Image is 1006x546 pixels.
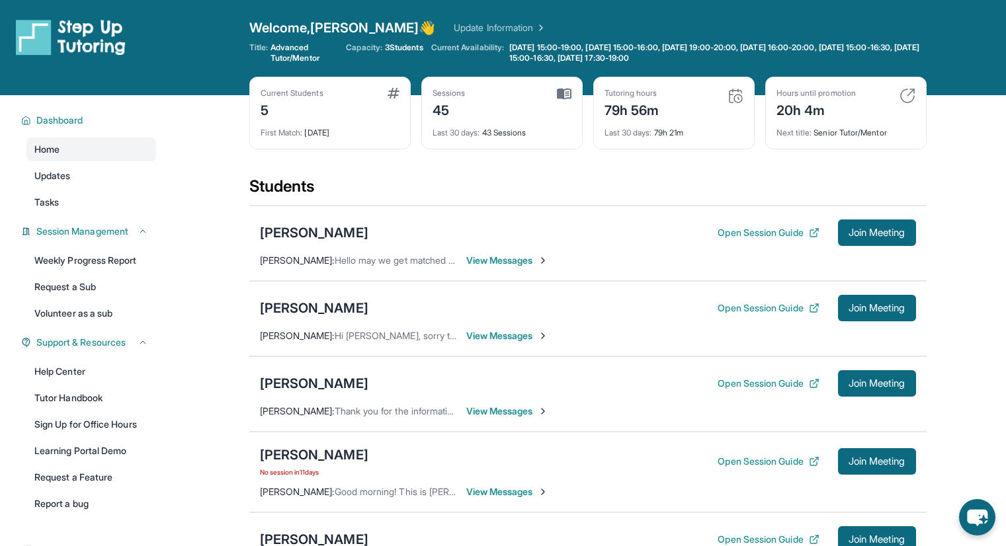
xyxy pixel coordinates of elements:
[31,114,148,127] button: Dashboard
[36,114,83,127] span: Dashboard
[385,42,423,53] span: 3 Students
[31,225,148,238] button: Session Management
[466,329,549,342] span: View Messages
[849,535,905,543] span: Join Meeting
[900,88,915,104] img: card
[718,301,819,315] button: Open Session Guide
[26,412,156,436] a: Sign Up for Office Hours
[433,98,466,120] div: 45
[26,190,156,214] a: Tasks
[26,439,156,463] a: Learning Portal Demo
[433,120,571,138] div: 43 Sessions
[718,377,819,390] button: Open Session Guide
[507,42,926,63] a: [DATE] 15:00-19:00, [DATE] 15:00-16:00, [DATE] 19:00-20:00, [DATE] 16:00-20:00, [DATE] 15:00-16:3...
[26,492,156,516] a: Report a bug
[538,331,548,341] img: Chevron-Right
[718,533,819,546] button: Open Session Guide
[776,98,856,120] div: 20h 4m
[260,223,368,242] div: [PERSON_NAME]
[849,379,905,387] span: Join Meeting
[36,336,126,349] span: Support & Resources
[335,330,832,341] span: Hi [PERSON_NAME], sorry to hear that and hope you get well soon. No worries, we can wait til you ...
[26,465,156,489] a: Request a Feature
[605,120,743,138] div: 79h 21m
[509,42,923,63] span: [DATE] 15:00-19:00, [DATE] 15:00-16:00, [DATE] 19:00-20:00, [DATE] 16:00-20:00, [DATE] 15:00-16:3...
[776,88,856,98] div: Hours until promotion
[260,405,335,416] span: [PERSON_NAME] :
[31,336,148,349] button: Support & Resources
[261,120,399,138] div: [DATE]
[849,457,905,465] span: Join Meeting
[260,330,335,341] span: [PERSON_NAME] :
[16,19,126,56] img: logo
[26,301,156,325] a: Volunteer as a sub
[466,254,549,267] span: View Messages
[249,176,927,205] div: Students
[538,406,548,416] img: Chevron-Right
[849,229,905,237] span: Join Meeting
[26,164,156,188] a: Updates
[249,42,268,63] span: Title:
[718,455,819,468] button: Open Session Guide
[605,128,652,137] span: Last 30 days :
[538,255,548,266] img: Chevron-Right
[260,467,368,477] span: No session in 11 days
[26,137,156,161] a: Home
[838,370,916,397] button: Join Meeting
[335,254,706,266] span: Hello may we get matched with another tutor. Our tutor did not make it to [DATE] session
[26,386,156,410] a: Tutor Handbook
[605,88,659,98] div: Tutoring hours
[454,21,546,34] a: Update Information
[26,249,156,272] a: Weekly Progress Report
[261,98,323,120] div: 5
[34,143,60,156] span: Home
[718,226,819,239] button: Open Session Guide
[26,275,156,299] a: Request a Sub
[533,21,546,34] img: Chevron Right
[838,219,916,246] button: Join Meeting
[776,120,915,138] div: Senior Tutor/Mentor
[260,254,335,266] span: [PERSON_NAME] :
[838,295,916,321] button: Join Meeting
[466,405,549,418] span: View Messages
[260,299,368,317] div: [PERSON_NAME]
[34,169,71,182] span: Updates
[388,88,399,98] img: card
[849,304,905,312] span: Join Meeting
[466,485,549,498] span: View Messages
[538,487,548,497] img: Chevron-Right
[261,88,323,98] div: Current Students
[261,128,303,137] span: First Match :
[271,42,338,63] span: Advanced Tutor/Mentor
[557,88,571,100] img: card
[260,486,335,497] span: [PERSON_NAME] :
[838,448,916,475] button: Join Meeting
[36,225,128,238] span: Session Management
[605,98,659,120] div: 79h 56m
[433,88,466,98] div: Sessions
[260,374,368,393] div: [PERSON_NAME]
[26,360,156,383] a: Help Center
[260,446,368,464] div: [PERSON_NAME]
[346,42,382,53] span: Capacity:
[728,88,743,104] img: card
[433,128,480,137] span: Last 30 days :
[335,405,928,416] span: Thank you for the information. [PERSON_NAME] wants to continue with you so let me know when you c...
[249,19,436,37] span: Welcome, [PERSON_NAME] 👋
[431,42,504,63] span: Current Availability:
[34,196,59,209] span: Tasks
[776,128,812,137] span: Next title :
[959,499,995,535] button: chat-button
